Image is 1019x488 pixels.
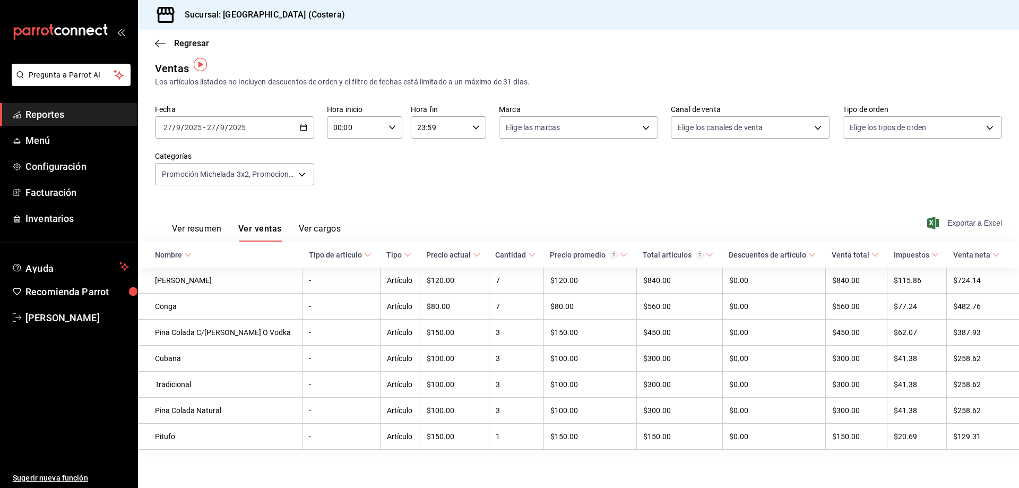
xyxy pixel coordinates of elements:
[309,251,362,259] div: Tipo de artículo
[25,211,129,226] span: Inventarios
[206,123,216,132] input: --
[426,251,471,259] div: Precio actual
[887,346,947,372] td: $41.38
[729,251,806,259] div: Descuentos de artículo
[696,251,704,259] svg: El total artículos considera cambios de precios en los artículos así como costos adicionales por ...
[194,58,207,71] img: Tooltip marker
[550,251,627,259] span: Precio promedio
[722,268,825,294] td: $0.00
[25,159,129,174] span: Configuración
[543,372,636,398] td: $100.00
[386,251,411,259] span: Tipo
[303,268,380,294] td: -
[894,251,939,259] span: Impuestos
[12,64,131,86] button: Pregunta a Parrot AI
[489,398,543,424] td: 3
[25,107,129,122] span: Reportes
[7,77,131,88] a: Pregunta a Parrot AI
[238,224,282,242] button: Ver ventas
[636,320,722,346] td: $450.00
[643,251,704,259] div: Total artículos
[176,8,345,21] h3: Sucursal: [GEOGRAPHIC_DATA] (Costera)
[894,251,929,259] div: Impuestos
[303,320,380,346] td: -
[722,398,825,424] td: $0.00
[947,294,1019,320] td: $482.76
[138,424,303,450] td: Pitufo
[636,398,722,424] td: $300.00
[303,424,380,450] td: -
[499,106,658,113] label: Marca
[489,346,543,372] td: 3
[138,320,303,346] td: Pina Colada C/[PERSON_NAME] O Vodka
[636,294,722,320] td: $560.00
[420,372,489,398] td: $100.00
[832,251,879,259] span: Venta total
[636,372,722,398] td: $300.00
[420,294,489,320] td: $80.00
[887,268,947,294] td: $115.86
[25,285,129,299] span: Recomienda Parrot
[420,398,489,424] td: $100.00
[722,320,825,346] td: $0.00
[543,294,636,320] td: $80.00
[489,424,543,450] td: 1
[636,268,722,294] td: $840.00
[228,123,246,132] input: ----
[181,123,184,132] span: /
[303,346,380,372] td: -
[172,123,176,132] span: /
[380,372,420,398] td: Artículo
[887,320,947,346] td: $62.07
[138,398,303,424] td: Pina Colada Natural
[420,346,489,372] td: $100.00
[947,398,1019,424] td: $258.62
[138,294,303,320] td: Conga
[543,346,636,372] td: $100.00
[380,346,420,372] td: Artículo
[947,372,1019,398] td: $258.62
[13,473,129,484] span: Sugerir nueva función
[636,346,722,372] td: $300.00
[172,224,341,242] div: navigation tabs
[420,320,489,346] td: $150.00
[850,122,926,133] span: Elige los tipos de orden
[155,152,314,160] label: Categorías
[155,251,192,259] span: Nombre
[887,398,947,424] td: $41.38
[29,70,114,81] span: Pregunta a Parrot AI
[203,123,205,132] span: -
[216,123,219,132] span: /
[722,294,825,320] td: $0.00
[610,251,618,259] svg: Precio promedio = Total artículos / cantidad
[309,251,372,259] span: Tipo de artículo
[543,320,636,346] td: $150.00
[825,320,887,346] td: $450.00
[825,424,887,450] td: $150.00
[155,61,189,76] div: Ventas
[426,251,480,259] span: Precio actual
[303,294,380,320] td: -
[155,76,1002,88] div: Los artículos listados no incluyen descuentos de orden y el filtro de fechas está limitado a un m...
[543,424,636,450] td: $150.00
[380,294,420,320] td: Artículo
[495,251,526,259] div: Cantidad
[155,38,209,48] button: Regresar
[825,268,887,294] td: $840.00
[138,268,303,294] td: [PERSON_NAME]
[495,251,536,259] span: Cantidad
[947,346,1019,372] td: $258.62
[327,106,402,113] label: Hora inicio
[299,224,341,242] button: Ver cargos
[184,123,202,132] input: ----
[303,372,380,398] td: -
[380,268,420,294] td: Artículo
[887,372,947,398] td: $41.38
[550,251,618,259] div: Precio promedio
[489,372,543,398] td: 3
[825,294,887,320] td: $560.00
[225,123,228,132] span: /
[386,251,402,259] div: Tipo
[489,294,543,320] td: 7
[825,398,887,424] td: $300.00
